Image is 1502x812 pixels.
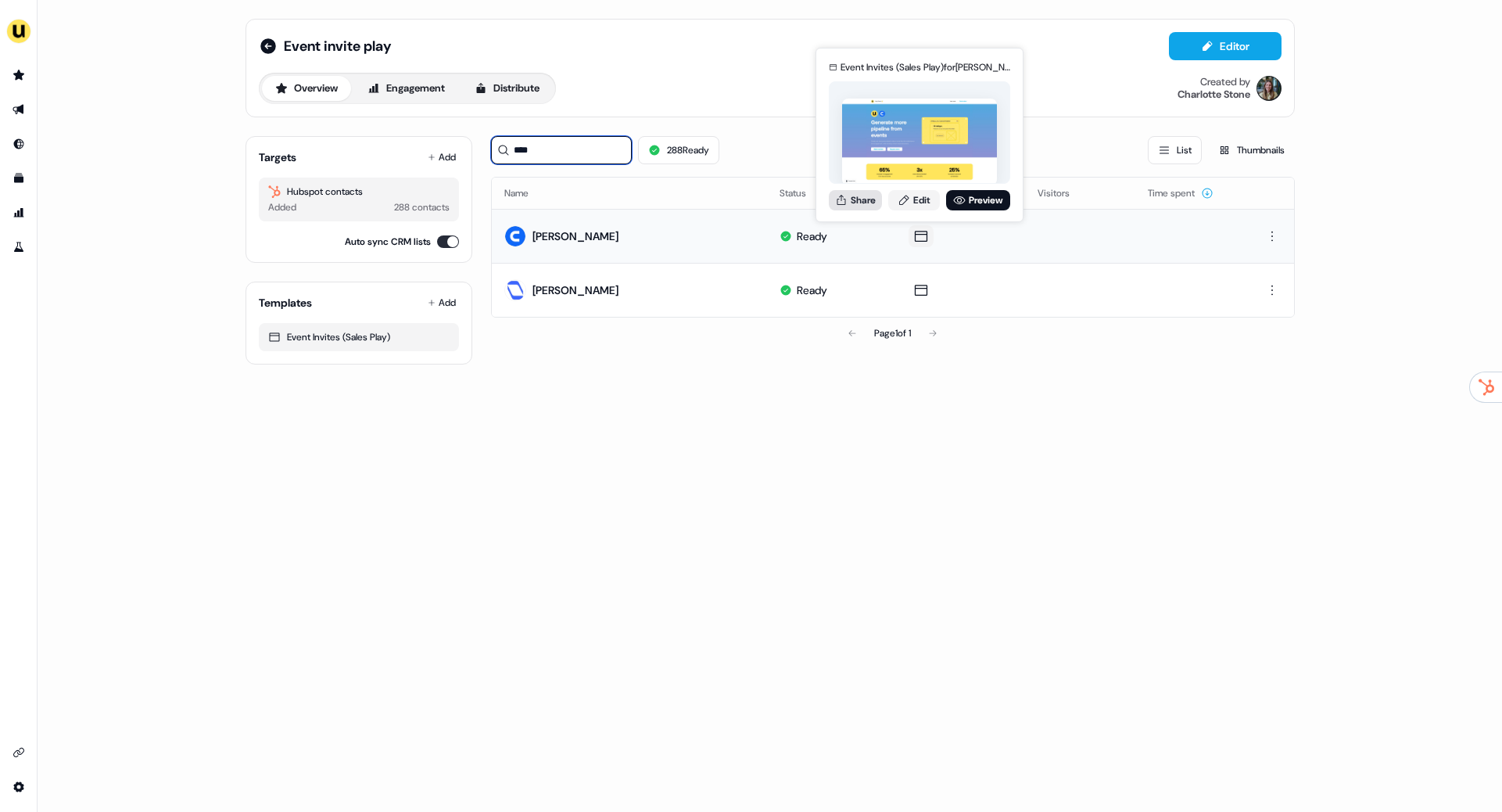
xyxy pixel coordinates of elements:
[268,329,450,345] div: Event Invites (Sales Play)
[829,190,882,210] button: Share
[6,200,31,225] a: Go to attribution
[504,179,547,207] button: Name
[461,76,553,101] button: Distribute
[259,149,296,165] div: Targets
[797,228,827,244] div: Ready
[1148,179,1213,207] button: Time spent
[874,325,911,341] div: Page 1 of 1
[6,774,31,799] a: Go to integrations
[6,235,31,260] a: Go to experiments
[354,76,458,101] button: Engagement
[638,136,719,164] button: 288Ready
[268,199,296,215] div: Added
[841,59,1010,75] div: Event Invites (Sales Play) for [PERSON_NAME]
[268,184,450,199] div: Hubspot contacts
[345,234,431,250] label: Auto sync CRM lists
[1169,40,1282,56] a: Editor
[425,292,459,314] button: Add
[425,146,459,168] button: Add
[6,166,31,191] a: Go to templates
[6,97,31,122] a: Go to outbound experience
[842,99,997,185] img: asset preview
[1178,88,1250,101] div: Charlotte Stone
[284,37,392,56] span: Event invite play
[1148,136,1202,164] button: List
[532,228,618,244] div: [PERSON_NAME]
[259,295,312,311] div: Templates
[1200,76,1250,88] div: Created by
[6,740,31,765] a: Go to integrations
[1208,136,1295,164] button: Thumbnails
[1256,76,1282,101] img: Charlotte
[262,76,351,101] button: Overview
[6,63,31,88] a: Go to prospects
[532,282,618,298] div: [PERSON_NAME]
[797,282,827,298] div: Ready
[888,190,940,210] a: Edit
[946,190,1010,210] a: Preview
[394,199,450,215] div: 288 contacts
[1169,32,1282,60] button: Editor
[1038,179,1088,207] button: Visitors
[780,179,825,207] button: Status
[6,131,31,156] a: Go to Inbound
